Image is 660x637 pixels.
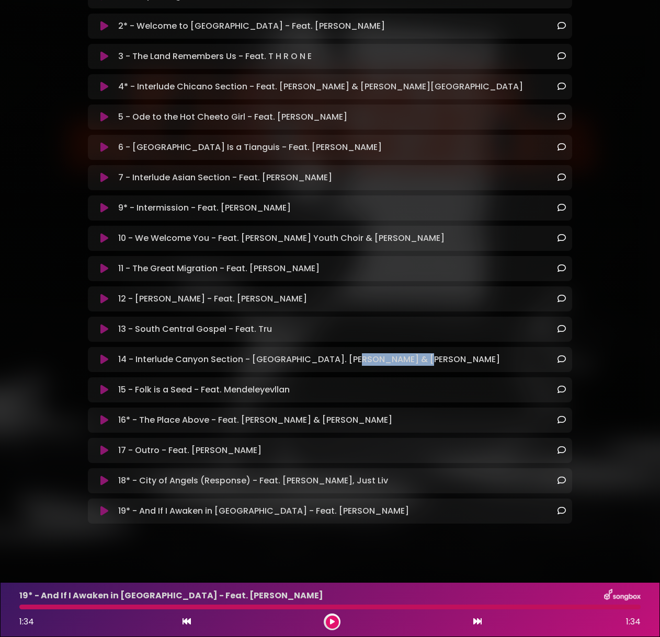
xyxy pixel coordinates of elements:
[118,80,523,93] p: 4* - Interlude Chicano Section - Feat. [PERSON_NAME] & [PERSON_NAME][GEOGRAPHIC_DATA]
[118,444,261,457] p: 17 - Outro - Feat. [PERSON_NAME]
[118,293,307,305] p: 12 - [PERSON_NAME] - Feat. [PERSON_NAME]
[118,384,290,396] p: 15 - Folk is a Seed - Feat. Mendeleyevllan
[118,414,392,426] p: 16* - The Place Above - Feat. [PERSON_NAME] & [PERSON_NAME]
[118,323,272,335] p: 13 - South Central Gospel - Feat. Tru
[118,505,409,517] p: 19* - And If I Awaken in [GEOGRAPHIC_DATA] - Feat. [PERSON_NAME]
[118,202,291,214] p: 9* - Intermission - Feat. [PERSON_NAME]
[118,111,347,123] p: 5 - Ode to the Hot Cheeto Girl - Feat. [PERSON_NAME]
[118,50,312,63] p: 3 - The Land Remembers Us - Feat. T H R O N E
[118,20,385,32] p: 2* - Welcome to [GEOGRAPHIC_DATA] - Feat. [PERSON_NAME]
[118,232,445,245] p: 10 - We Welcome You - Feat. [PERSON_NAME] Youth Choir & [PERSON_NAME]
[118,474,388,487] p: 18* - City of Angels (Response) - Feat. [PERSON_NAME], Just Liv
[118,353,500,366] p: 14 - Interlude Canyon Section - [GEOGRAPHIC_DATA]. [PERSON_NAME] & [PERSON_NAME]
[118,171,332,184] p: 7 - Interlude Asian Section - Feat. [PERSON_NAME]
[118,141,382,154] p: 6 - [GEOGRAPHIC_DATA] Is a Tianguis - Feat. [PERSON_NAME]
[118,262,320,275] p: 11 - The Great Migration - Feat. [PERSON_NAME]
